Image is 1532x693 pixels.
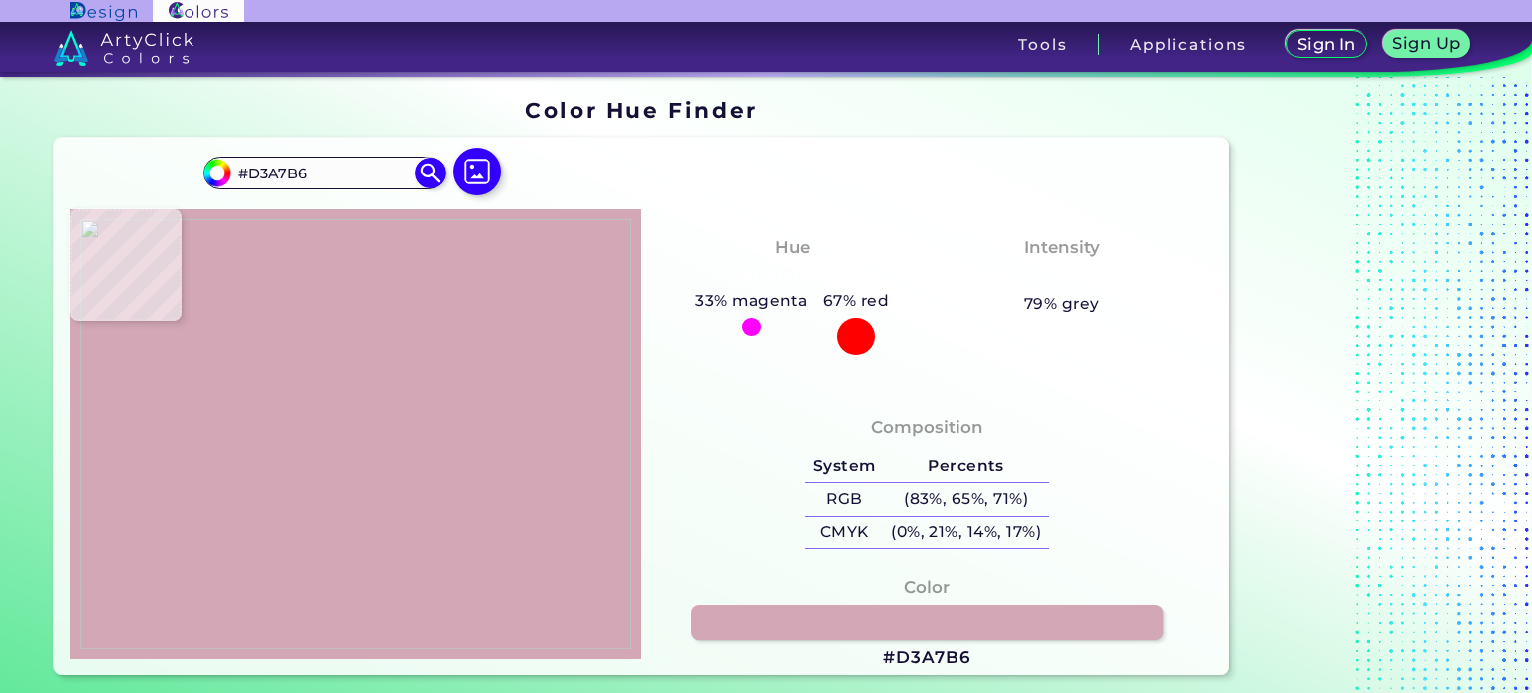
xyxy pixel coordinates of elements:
[1033,264,1090,288] h3: Pale
[871,413,983,442] h4: Composition
[883,517,1048,549] h5: (0%, 21%, 14%, 17%)
[904,573,950,602] h4: Color
[1387,32,1466,57] a: Sign Up
[727,264,858,288] h3: Pinkish Red
[231,160,417,186] input: type color..
[70,2,137,21] img: ArtyClick Design logo
[1130,37,1247,52] h3: Applications
[815,288,897,314] h5: 67% red
[1300,37,1353,52] h5: Sign In
[1024,291,1100,317] h5: 79% grey
[883,450,1048,483] h5: Percents
[883,646,970,670] h3: #D3A7B6
[525,95,757,125] h1: Color Hue Finder
[1290,32,1362,57] a: Sign In
[688,288,816,314] h5: 33% magenta
[805,517,883,549] h5: CMYK
[883,483,1048,516] h5: (83%, 65%, 71%)
[54,30,194,66] img: logo_artyclick_colors_white.svg
[1396,36,1458,51] h5: Sign Up
[415,158,445,187] img: icon search
[80,219,631,650] img: b27ece4f-8f36-4d62-ada5-f25c040ddff9
[805,450,883,483] h5: System
[453,148,501,195] img: icon picture
[775,233,810,262] h4: Hue
[1018,37,1067,52] h3: Tools
[805,483,883,516] h5: RGB
[1024,233,1100,262] h4: Intensity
